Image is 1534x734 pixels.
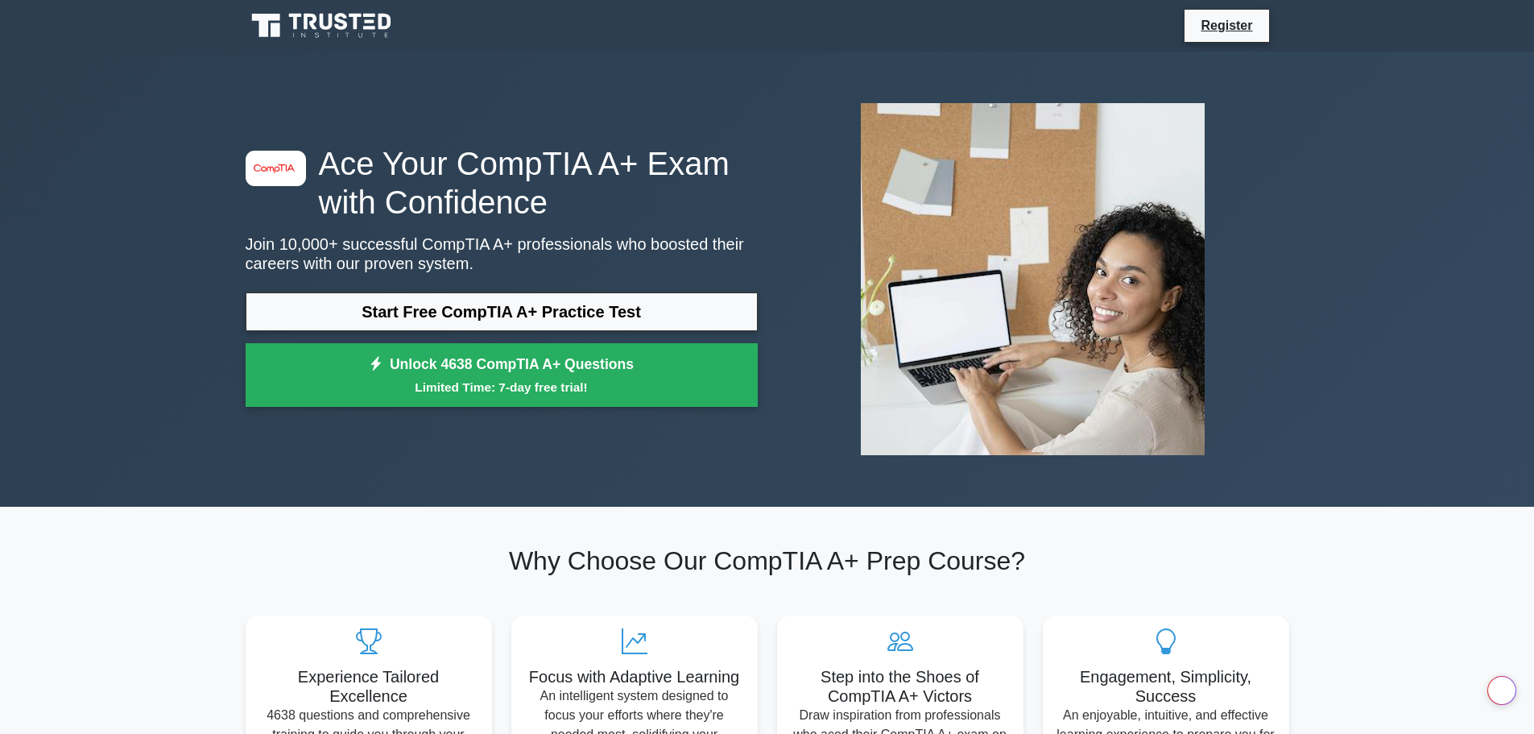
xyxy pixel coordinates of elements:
[524,667,745,686] h5: Focus with Adaptive Learning
[1191,15,1262,35] a: Register
[246,545,1289,576] h2: Why Choose Our CompTIA A+ Prep Course?
[266,378,738,396] small: Limited Time: 7-day free trial!
[790,667,1011,706] h5: Step into the Shoes of CompTIA A+ Victors
[246,343,758,408] a: Unlock 4638 CompTIA A+ QuestionsLimited Time: 7-day free trial!
[246,234,758,273] p: Join 10,000+ successful CompTIA A+ professionals who boosted their careers with our proven system.
[1056,667,1276,706] h5: Engagement, Simplicity, Success
[246,144,758,222] h1: Ace Your CompTIA A+ Exam with Confidence
[258,667,479,706] h5: Experience Tailored Excellence
[246,292,758,331] a: Start Free CompTIA A+ Practice Test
